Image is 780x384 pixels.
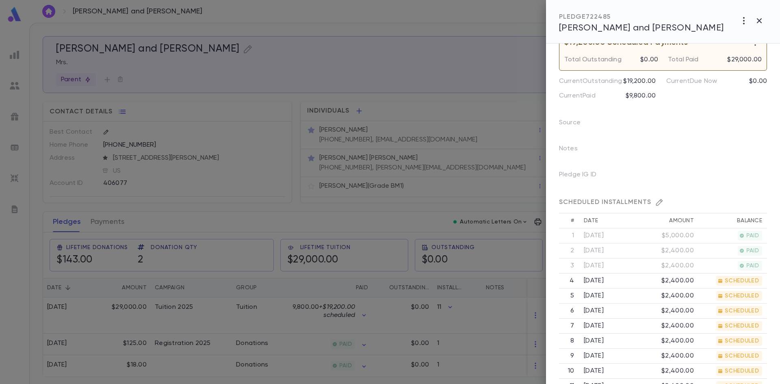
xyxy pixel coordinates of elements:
[579,243,639,258] td: [DATE]
[559,319,579,334] th: 7
[559,289,579,304] th: 5
[727,56,762,64] p: $29,000.00
[559,258,579,273] th: 3
[721,338,762,344] span: SCHEDULED
[721,368,762,374] span: SCHEDULED
[559,228,579,243] th: 1
[639,349,699,364] td: $2,400.00
[639,289,699,304] td: $2,400.00
[639,213,699,228] th: Amount
[559,349,579,364] th: 9
[559,243,579,258] th: 2
[559,364,579,379] th: 10
[579,334,639,349] td: [DATE]
[743,247,762,254] span: PAID
[721,293,762,299] span: SCHEDULED
[626,92,656,100] p: $9,800.00
[579,349,639,364] td: [DATE]
[666,77,717,85] p: Current Due Now
[749,77,767,85] p: $0.00
[639,243,699,258] td: $2,400.00
[639,319,699,334] td: $2,400.00
[579,258,639,273] td: [DATE]
[579,213,639,228] th: Date
[743,263,762,269] span: PAID
[559,142,591,158] p: Notes
[559,13,724,21] div: PLEDGE 722485
[639,334,699,349] td: $2,400.00
[559,77,622,85] p: Current Outstanding
[579,304,639,319] td: [DATE]
[559,168,609,184] p: Pledge IG ID
[579,364,639,379] td: [DATE]
[639,258,699,273] td: $2,400.00
[639,364,699,379] td: $2,400.00
[559,273,579,289] th: 4
[639,304,699,319] td: $2,400.00
[639,228,699,243] td: $5,000.00
[559,92,596,100] p: Current Paid
[559,304,579,319] th: 6
[559,24,724,33] span: [PERSON_NAME] and [PERSON_NAME]
[721,323,762,329] span: SCHEDULED
[699,213,767,228] th: Balance
[559,116,594,132] p: Source
[559,213,579,228] th: #
[640,56,658,64] p: $0.00
[579,289,639,304] td: [DATE]
[743,232,762,239] span: PAID
[559,198,767,206] div: SCHEDULED INSTALLMENTS
[623,77,656,85] p: $19,200.00
[639,273,699,289] td: $2,400.00
[579,273,639,289] td: [DATE]
[668,56,699,64] p: Total Paid
[564,56,622,64] p: Total Outstanding
[579,228,639,243] td: [DATE]
[579,319,639,334] td: [DATE]
[559,334,579,349] th: 8
[721,353,762,359] span: SCHEDULED
[721,308,762,314] span: SCHEDULED
[721,278,762,284] span: SCHEDULED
